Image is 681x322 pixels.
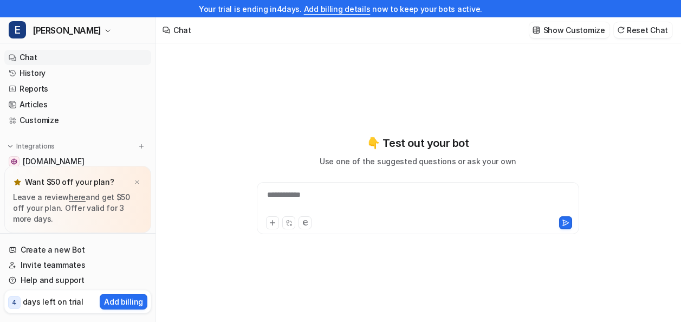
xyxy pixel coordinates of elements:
[4,141,58,152] button: Integrations
[304,4,371,14] a: Add billing details
[25,177,114,188] p: Want $50 off your plan?
[12,298,17,307] p: 4
[104,296,143,307] p: Add billing
[614,22,672,38] button: Reset Chat
[4,81,151,96] a: Reports
[320,156,516,167] p: Use one of the suggested questions or ask your own
[69,192,86,202] a: here
[138,143,145,150] img: menu_add.svg
[100,294,147,310] button: Add billing
[4,257,151,273] a: Invite teammates
[4,50,151,65] a: Chat
[533,26,540,34] img: customize
[4,97,151,112] a: Articles
[4,242,151,257] a: Create a new Bot
[9,21,26,38] span: E
[4,66,151,81] a: History
[134,179,140,186] img: x
[16,142,55,151] p: Integrations
[13,192,142,224] p: Leave a review and get $50 off your plan. Offer valid for 3 more days.
[13,178,22,186] img: star
[4,273,151,288] a: Help and support
[4,113,151,128] a: Customize
[529,22,609,38] button: Show Customize
[173,24,191,36] div: Chat
[33,23,101,38] span: [PERSON_NAME]
[23,296,83,307] p: days left on trial
[4,154,151,169] a: docs.document360.com[DOMAIN_NAME]
[23,156,84,167] span: [DOMAIN_NAME]
[543,24,605,36] p: Show Customize
[617,26,625,34] img: reset
[367,135,469,151] p: 👇 Test out your bot
[7,143,14,150] img: expand menu
[11,158,17,165] img: docs.document360.com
